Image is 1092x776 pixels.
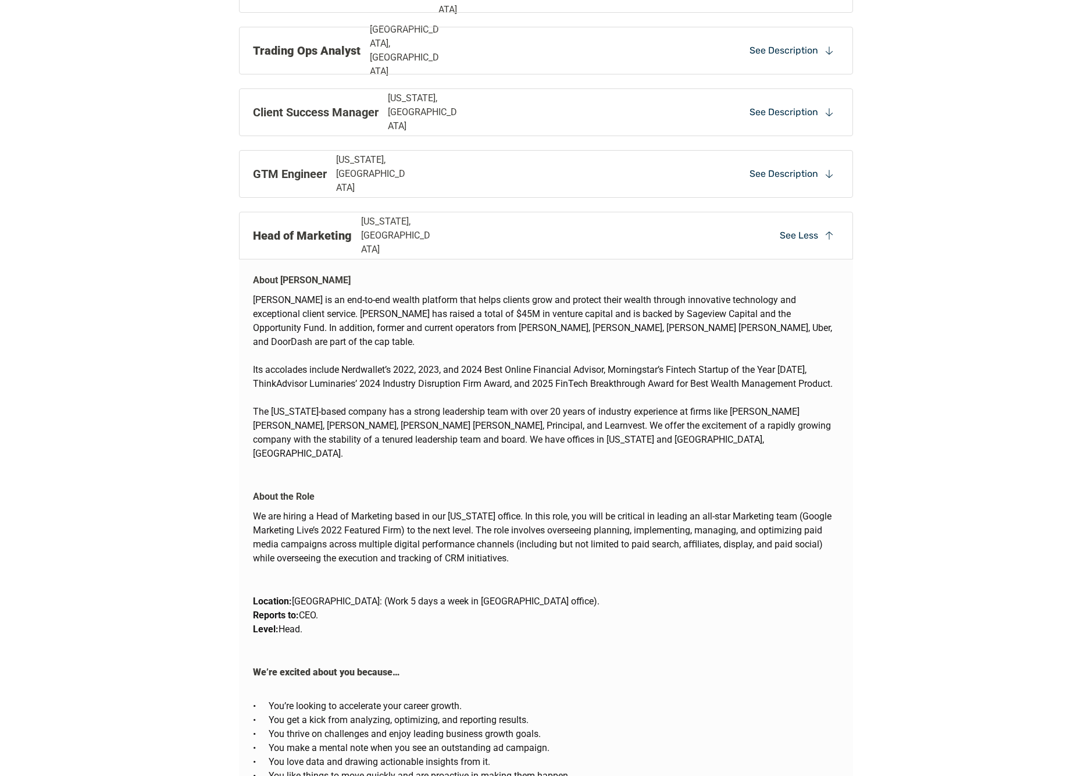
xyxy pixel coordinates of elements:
p: Head. [253,622,839,636]
p: The [US_STATE]-based company has a strong leadership team with over 20 years of industry experien... [253,405,839,461]
p: About the Role [253,490,315,504]
p: You get a kick from analyzing, optimizing, and reporting results. [269,713,839,727]
p: [PERSON_NAME] is an end-to-end wealth platform that helps clients grow and protect their wealth t... [253,293,839,349]
p: About [PERSON_NAME] [253,273,351,287]
p: [US_STATE], [GEOGRAPHIC_DATA] [336,153,410,195]
p: CEO. [253,608,839,622]
p: We are hiring a Head of Marketing based in our [US_STATE] office. In this role, you will be criti... [253,510,839,565]
strong: Head of Marketing [253,229,352,243]
p: You thrive on challenges and enjoy leading business growth goals. [269,727,839,741]
p: GTM Engineer [253,165,327,183]
p: Client Success Manager [253,104,379,121]
p: [GEOGRAPHIC_DATA]: (Work 5 days a week in [GEOGRAPHIC_DATA] office). [253,595,839,608]
p: See Description [750,106,818,119]
p: You make a mental note when you see an outstanding ad campaign. [269,741,839,755]
strong: We’re excited about you because… [253,667,399,678]
p: See Less [780,229,818,242]
p: See Description [750,168,818,180]
p: You love data and drawing actionable insights from it. [269,755,839,769]
strong: Location: [253,596,292,607]
p: [US_STATE], [GEOGRAPHIC_DATA] [361,215,435,257]
p: [US_STATE], [GEOGRAPHIC_DATA] [388,91,462,133]
p: [GEOGRAPHIC_DATA], [GEOGRAPHIC_DATA] [370,23,444,79]
strong: Trading Ops Analyst [253,44,361,58]
strong: Level: [253,624,279,635]
p: See Description [750,44,818,57]
p: You’re looking to accelerate your career growth. [269,699,839,713]
strong: Reports to: [253,610,299,621]
p: Its accolades include Nerdwallet’s 2022, 2023, and 2024 Best Online Financial Advisor, Morningsta... [253,363,839,391]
